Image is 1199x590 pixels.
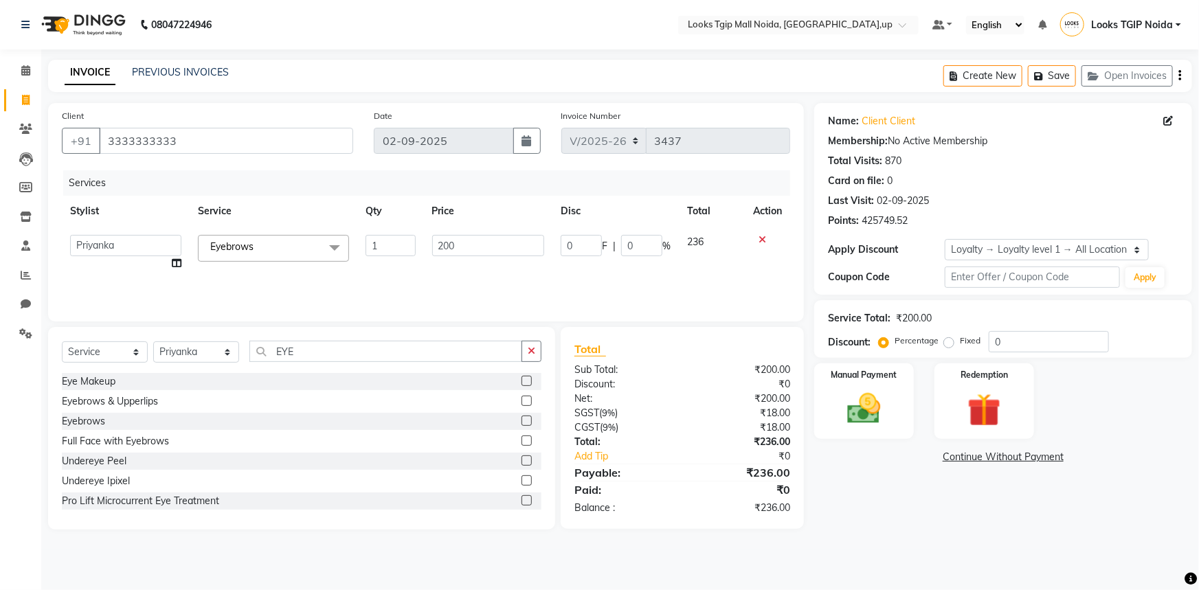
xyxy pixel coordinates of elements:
span: 9% [603,422,616,433]
div: Paid: [564,481,682,498]
div: 425749.52 [862,214,908,228]
th: Disc [552,196,679,227]
th: Stylist [62,196,190,227]
th: Price [424,196,553,227]
b: 08047224946 [151,5,212,44]
button: Open Invoices [1082,65,1173,87]
span: Eyebrows [210,240,254,253]
div: Services [63,170,800,196]
a: Add Tip [564,449,702,464]
label: Invoice Number [561,110,621,122]
div: Pro Lift Microcurrent Eye Treatment [62,494,219,508]
div: ₹0 [702,449,800,464]
button: +91 [62,128,100,154]
div: ₹18.00 [682,420,800,435]
div: Discount: [564,377,682,392]
span: % [662,239,671,253]
div: No Active Membership [828,134,1178,148]
img: logo [35,5,129,44]
span: F [602,239,607,253]
div: ₹200.00 [896,311,932,326]
div: 02-09-2025 [877,194,929,208]
div: 0 [887,174,893,188]
div: ₹236.00 [682,464,800,481]
div: Name: [828,114,859,128]
a: Continue Without Payment [817,450,1189,464]
label: Redemption [961,369,1008,381]
input: Search by Name/Mobile/Email/Code [99,128,353,154]
div: Apply Discount [828,242,945,257]
a: INVOICE [65,60,115,85]
label: Manual Payment [831,369,897,381]
input: Enter Offer / Coupon Code [945,266,1120,288]
div: Payable: [564,464,682,481]
div: Membership: [828,134,888,148]
div: Last Visit: [828,194,874,208]
div: ₹200.00 [682,392,800,406]
div: ( ) [564,406,682,420]
button: Save [1028,65,1076,87]
label: Client [62,110,84,122]
div: Total Visits: [828,154,882,168]
a: PREVIOUS INVOICES [132,66,229,78]
th: Qty [357,196,424,227]
div: Eyebrows & Upperlips [62,394,158,409]
div: 870 [885,154,901,168]
label: Date [374,110,392,122]
span: Total [574,342,606,356]
a: x [254,240,260,253]
div: Full Face with Eyebrows [62,434,169,449]
div: ₹0 [682,481,800,498]
div: Discount: [828,335,871,350]
img: Looks TGIP Noida [1060,12,1084,36]
div: Eyebrows [62,414,105,429]
input: Search or Scan [249,341,522,362]
span: | [613,239,616,253]
span: Looks TGIP Noida [1091,18,1173,32]
div: Eye Makeup [62,374,115,389]
div: Balance : [564,501,682,515]
div: Total: [564,435,682,449]
button: Create New [943,65,1022,87]
div: Card on file: [828,174,884,188]
span: CGST [574,421,600,433]
div: ₹236.00 [682,501,800,515]
th: Total [679,196,745,227]
div: Points: [828,214,859,228]
div: ( ) [564,420,682,435]
div: ₹236.00 [682,435,800,449]
img: _gift.svg [957,389,1011,431]
div: ₹200.00 [682,363,800,377]
div: Sub Total: [564,363,682,377]
span: SGST [574,407,599,419]
button: Apply [1125,267,1165,288]
div: Service Total: [828,311,890,326]
th: Service [190,196,357,227]
label: Percentage [895,334,939,347]
div: Undereye Ipixel [62,474,130,488]
a: Client Client [862,114,915,128]
span: 236 [687,236,704,248]
span: 9% [602,407,615,418]
th: Action [745,196,790,227]
div: ₹18.00 [682,406,800,420]
div: ₹0 [682,377,800,392]
div: Coupon Code [828,270,945,284]
img: _cash.svg [837,389,891,428]
div: Undereye Peel [62,454,126,468]
div: Net: [564,392,682,406]
label: Fixed [960,334,981,347]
